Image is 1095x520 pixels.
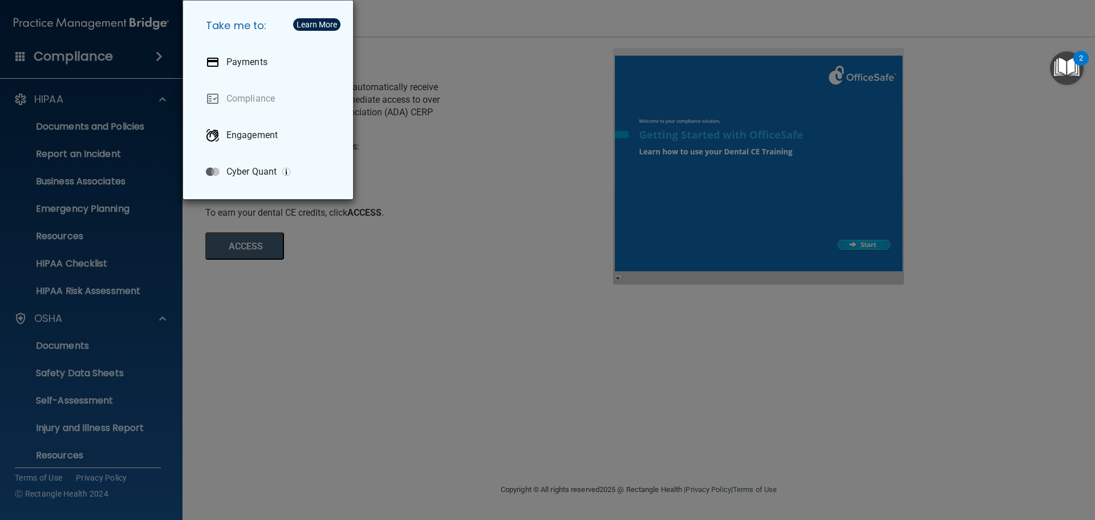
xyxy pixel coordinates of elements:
[226,130,278,141] p: Engagement
[1079,58,1083,73] div: 2
[197,156,344,188] a: Cyber Quant
[197,46,344,78] a: Payments
[297,21,337,29] div: Learn More
[226,166,277,178] p: Cyber Quant
[197,10,344,42] h5: Take me to:
[197,83,344,115] a: Compliance
[226,57,267,68] p: Payments
[1050,51,1084,85] button: Open Resource Center, 2 new notifications
[293,18,340,31] button: Learn More
[197,119,344,151] a: Engagement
